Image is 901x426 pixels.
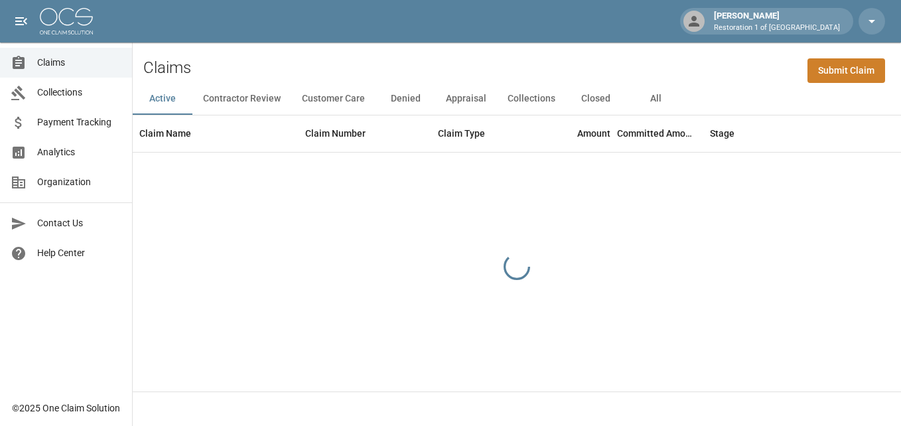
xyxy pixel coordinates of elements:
[566,83,626,115] button: Closed
[143,58,191,78] h2: Claims
[37,86,121,100] span: Collections
[617,115,703,152] div: Committed Amount
[438,115,485,152] div: Claim Type
[37,145,121,159] span: Analytics
[37,216,121,230] span: Contact Us
[435,83,497,115] button: Appraisal
[40,8,93,35] img: ocs-logo-white-transparent.png
[709,9,845,33] div: [PERSON_NAME]
[299,115,431,152] div: Claim Number
[431,115,531,152] div: Claim Type
[133,83,192,115] button: Active
[577,115,610,152] div: Amount
[37,246,121,260] span: Help Center
[192,83,291,115] button: Contractor Review
[497,83,566,115] button: Collections
[37,115,121,129] span: Payment Tracking
[626,83,685,115] button: All
[714,23,840,34] p: Restoration 1 of [GEOGRAPHIC_DATA]
[133,115,299,152] div: Claim Name
[291,83,376,115] button: Customer Care
[37,175,121,189] span: Organization
[8,8,35,35] button: open drawer
[37,56,121,70] span: Claims
[12,401,120,415] div: © 2025 One Claim Solution
[376,83,435,115] button: Denied
[807,58,885,83] a: Submit Claim
[710,115,734,152] div: Stage
[617,115,697,152] div: Committed Amount
[133,83,901,115] div: dynamic tabs
[305,115,366,152] div: Claim Number
[531,115,617,152] div: Amount
[139,115,191,152] div: Claim Name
